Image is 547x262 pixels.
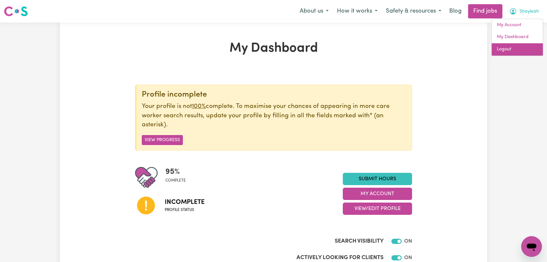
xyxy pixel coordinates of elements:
[165,166,186,178] span: 95 %
[142,135,183,145] button: View Progress
[165,178,186,183] span: complete
[445,4,465,18] a: Blog
[492,31,543,43] a: My Dashboard
[521,236,542,257] iframe: Button to launch messaging window
[343,203,412,215] button: View/Edit Profile
[135,41,412,56] h1: My Dashboard
[404,239,412,244] span: ON
[142,90,407,100] div: Profile incomplete
[165,207,205,213] span: Profile status
[492,19,543,31] a: My Account
[492,43,543,56] a: Logout
[382,5,445,18] button: Safety & resources
[165,197,205,207] span: Incomplete
[404,255,412,260] span: ON
[343,173,412,185] a: Submit Hours
[142,102,407,130] p: Your profile is not complete. To maximise your chances of appearing in more care worker search re...
[519,8,539,15] span: Shayleah
[296,5,333,18] button: About us
[505,5,543,18] button: My Account
[343,188,412,200] button: My Account
[333,5,382,18] button: How it works
[4,4,28,19] a: Careseekers logo
[165,166,191,189] div: Profile completeness: 95%
[468,4,502,18] a: Find jobs
[296,254,384,262] label: Actively Looking for Clients
[192,103,206,110] u: 100%
[491,19,543,56] div: My Account
[4,5,28,17] img: Careseekers logo
[335,237,384,246] label: Search Visibility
